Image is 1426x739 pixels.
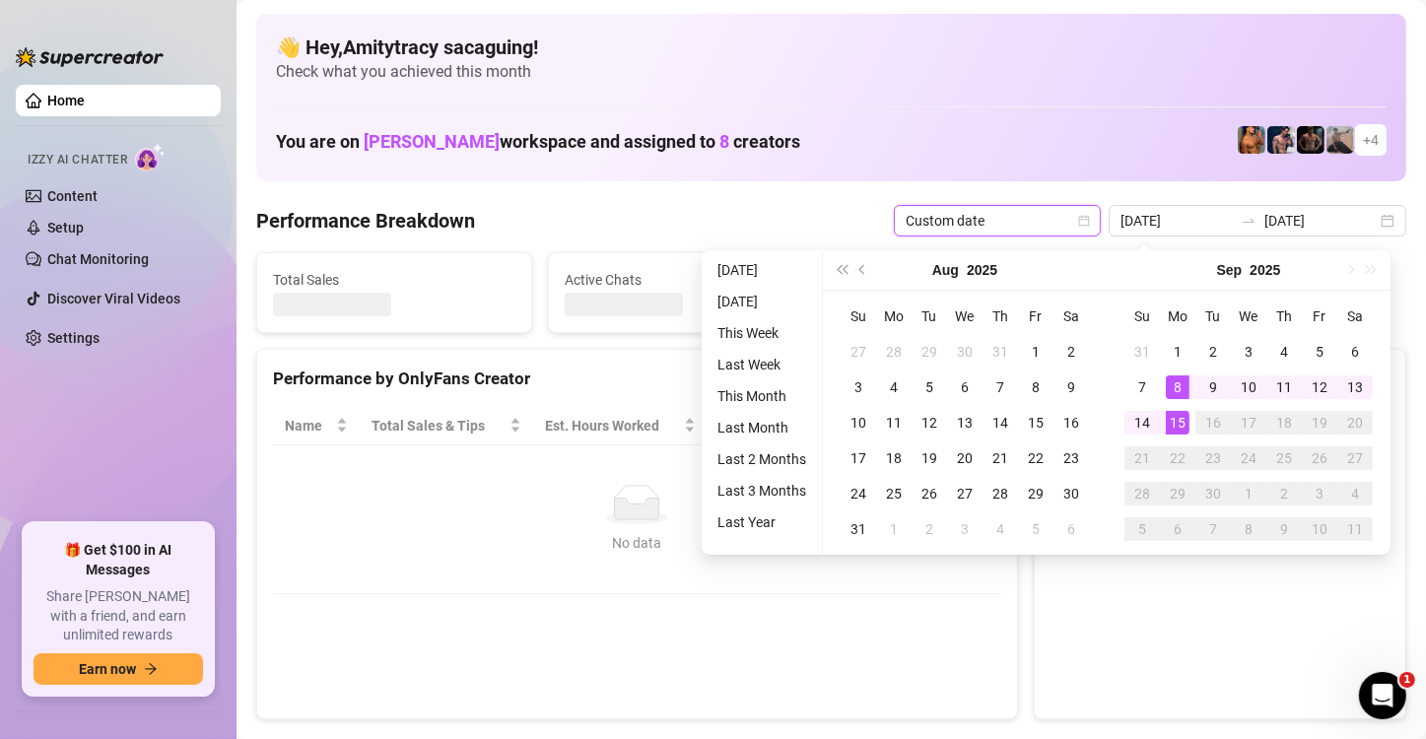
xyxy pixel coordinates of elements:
[276,61,1387,83] span: Check what you achieved this month
[1238,126,1265,154] img: JG
[364,131,500,152] span: [PERSON_NAME]
[360,407,533,445] th: Total Sales & Tips
[1326,126,1354,154] img: LC
[47,188,98,204] a: Content
[144,662,158,676] span: arrow-right
[34,541,203,579] span: 🎁 Get $100 in AI Messages
[1241,213,1256,229] span: to
[276,131,800,153] h1: You are on workspace and assigned to creators
[273,269,515,291] span: Total Sales
[47,93,85,108] a: Home
[47,220,84,235] a: Setup
[1363,129,1379,151] span: + 4
[256,207,475,235] h4: Performance Breakdown
[276,34,1387,61] h4: 👋 Hey, Amitytracy sacaguing !
[372,415,506,437] span: Total Sales & Tips
[1078,215,1090,227] span: calendar
[906,206,1089,235] span: Custom date
[293,532,982,554] div: No data
[1359,672,1406,719] iframe: Intercom live chat
[135,143,166,171] img: AI Chatter
[1267,126,1295,154] img: Axel
[719,415,812,437] span: Sales / Hour
[1051,366,1390,392] div: Sales by OnlyFans Creator
[545,415,680,437] div: Est. Hours Worked
[850,415,973,437] span: Chat Conversion
[1264,210,1377,232] input: End date
[47,330,100,346] a: Settings
[47,251,149,267] a: Chat Monitoring
[708,407,840,445] th: Sales / Hour
[34,653,203,685] button: Earn nowarrow-right
[16,47,164,67] img: logo-BBDzfeDw.svg
[1399,672,1415,688] span: 1
[565,269,807,291] span: Active Chats
[273,366,1001,392] div: Performance by OnlyFans Creator
[79,661,136,677] span: Earn now
[28,151,127,169] span: Izzy AI Chatter
[1120,210,1233,232] input: Start date
[1297,126,1324,154] img: Trent
[285,415,332,437] span: Name
[719,131,729,152] span: 8
[47,291,180,306] a: Discover Viral Videos
[273,407,360,445] th: Name
[34,587,203,645] span: Share [PERSON_NAME] with a friend, and earn unlimited rewards
[856,269,1099,291] span: Messages Sent
[839,407,1000,445] th: Chat Conversion
[1241,213,1256,229] span: swap-right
